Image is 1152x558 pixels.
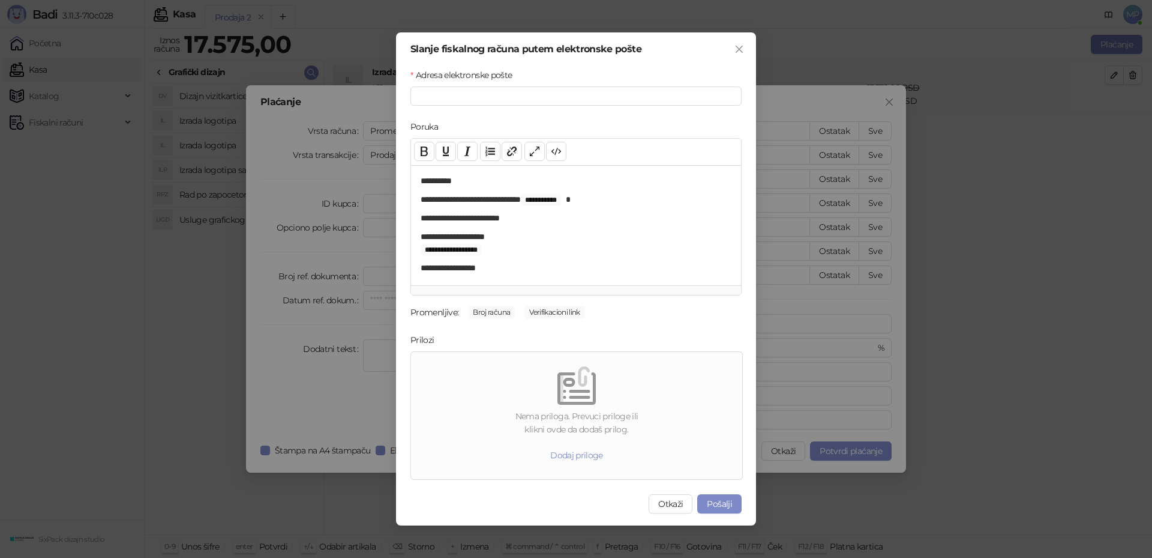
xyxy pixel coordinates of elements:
[546,142,566,161] button: Code view
[730,40,749,59] button: Close
[414,142,434,161] button: Bold
[410,120,446,133] label: Poruka
[416,410,737,436] div: Nema priloga. Prevuci priloge ili klikni ovde da dodaš prilog.
[730,44,749,54] span: Zatvori
[468,306,515,319] span: Broj računa
[410,86,742,106] input: Adresa elektronske pošte
[697,494,742,514] button: Pošalji
[524,306,584,319] span: Verifikacioni link
[457,142,478,161] button: Italic
[541,446,613,465] button: Dodaj priloge
[734,44,744,54] span: close
[480,142,500,161] button: List
[524,142,545,161] button: Full screen
[649,494,692,514] button: Otkaži
[436,142,456,161] button: Underline
[410,333,442,347] label: Prilozi
[416,357,737,475] span: emptyNema priloga. Prevuci priloge iliklikni ovde da dodaš prilog.Dodaj priloge
[410,68,520,82] label: Adresa elektronske pošte
[502,142,522,161] button: Link
[410,306,458,319] div: Promenljive:
[410,44,742,54] div: Slanje fiskalnog računa putem elektronske pošte
[557,366,596,405] img: empty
